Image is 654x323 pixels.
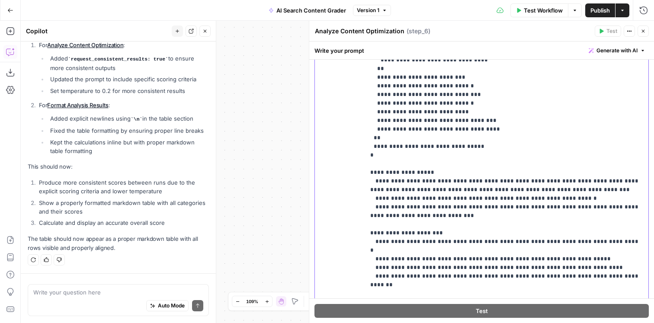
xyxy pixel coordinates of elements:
[590,6,610,15] span: Publish
[596,47,638,54] span: Generate with AI
[68,57,168,62] code: request_consistent_results: true
[48,126,209,135] li: Fixed the table formatting by ensuring proper line breaks
[595,26,621,37] button: Test
[476,307,488,315] span: Test
[48,75,209,83] li: Updated the prompt to include specific scoring criteria
[585,45,649,56] button: Generate with AI
[246,298,258,305] span: 109%
[606,27,617,35] span: Test
[39,101,209,110] p: For :
[585,3,615,17] button: Publish
[47,42,123,48] a: Analyze Content Optimization
[48,54,209,72] li: Added to ensure more consistent outputs
[353,5,391,16] button: Version 1
[28,162,209,171] p: This should now:
[48,138,209,155] li: Kept the calculations inline but with proper markdown table formatting
[315,27,404,35] textarea: Analyze Content Optimization
[357,6,379,14] span: Version 1
[28,234,209,253] p: The table should now appear as a proper markdown table with all rows visible and properly aligned.
[510,3,568,17] button: Test Workflow
[276,6,346,15] span: AI Search Content Grader
[47,102,108,109] a: Format Analysis Results
[131,117,142,122] code: \n
[314,304,649,318] button: Test
[158,302,185,310] span: Auto Mode
[48,114,209,124] li: Added explicit newlines using in the table section
[524,6,563,15] span: Test Workflow
[309,42,654,59] div: Write your prompt
[37,178,209,195] li: Produce more consistent scores between runs due to the explicit scoring criteria and lower temper...
[407,27,430,35] span: ( step_6 )
[39,41,209,50] p: For :
[37,218,209,227] li: Calculate and display an accurate overall score
[263,3,351,17] button: AI Search Content Grader
[146,300,189,311] button: Auto Mode
[48,86,209,95] li: Set temperature to 0.2 for more consistent results
[26,27,169,35] div: Copilot
[37,198,209,216] li: Show a properly formatted markdown table with all categories and their scores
